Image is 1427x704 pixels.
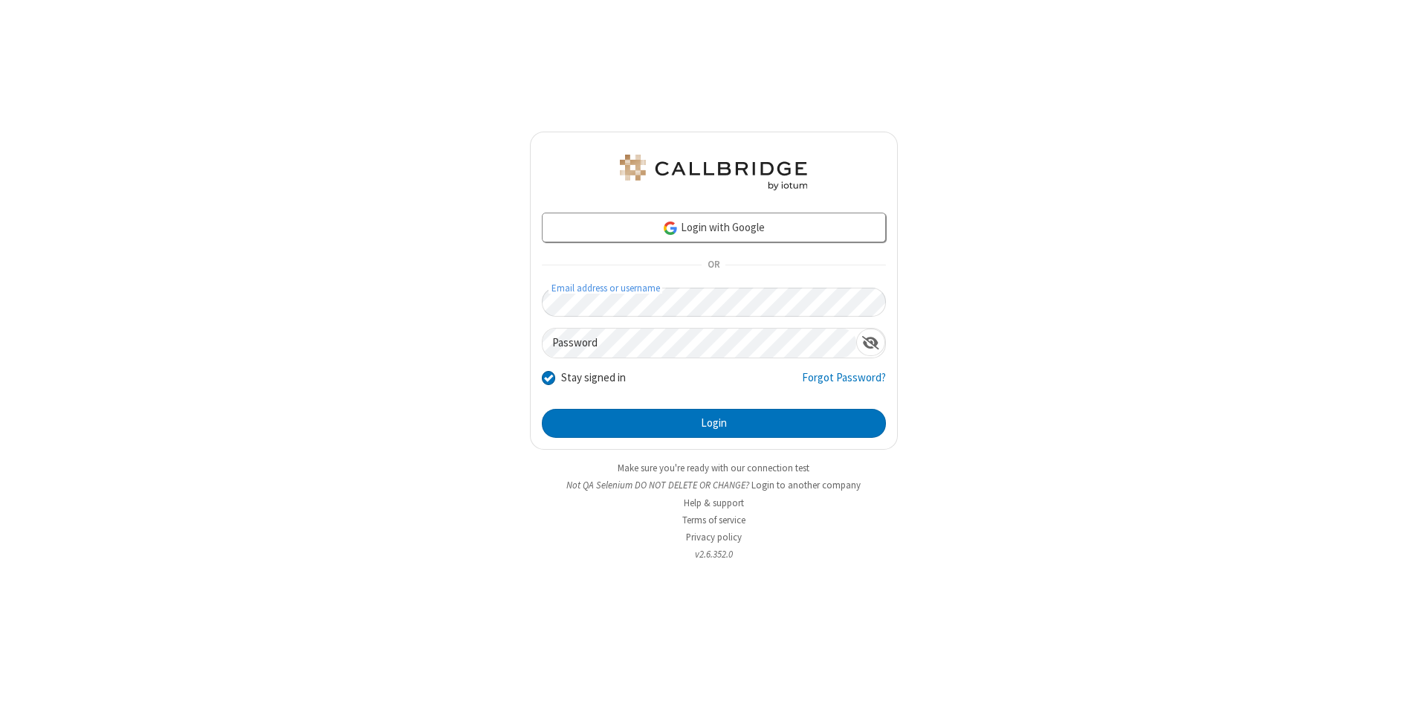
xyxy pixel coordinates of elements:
a: Login with Google [542,213,886,242]
iframe: Chat [1390,665,1416,694]
li: Not QA Selenium DO NOT DELETE OR CHANGE? [530,478,898,492]
a: Forgot Password? [802,369,886,398]
a: Make sure you're ready with our connection test [618,462,809,474]
input: Password [543,329,856,358]
a: Privacy policy [686,531,742,543]
a: Help & support [684,497,744,509]
span: OR [702,255,725,276]
li: v2.6.352.0 [530,547,898,561]
div: Show password [856,329,885,356]
button: Login [542,409,886,439]
label: Stay signed in [561,369,626,387]
img: google-icon.png [662,220,679,236]
img: QA Selenium DO NOT DELETE OR CHANGE [617,155,810,190]
button: Login to another company [751,478,861,492]
a: Terms of service [682,514,745,526]
input: Email address or username [542,288,886,317]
